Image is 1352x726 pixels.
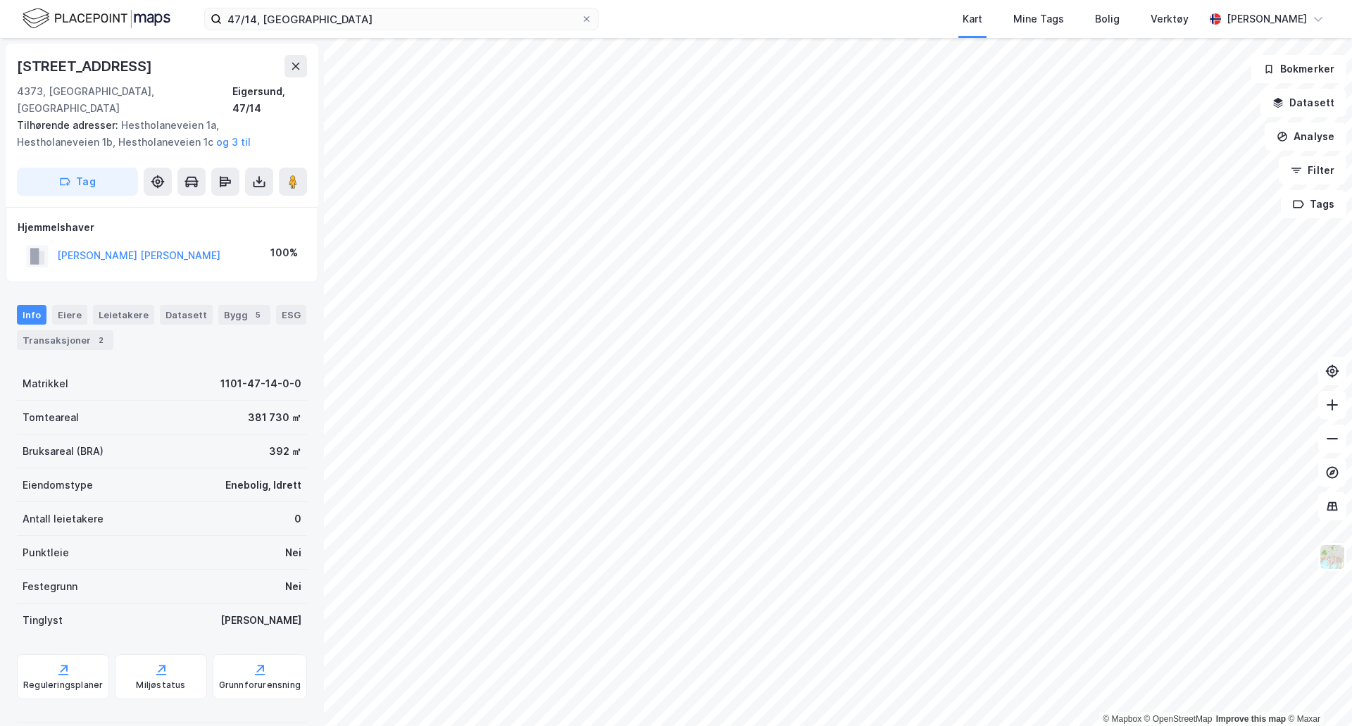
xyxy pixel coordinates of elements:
[1144,714,1213,724] a: OpenStreetMap
[219,680,301,691] div: Grunnforurensning
[94,333,108,347] div: 2
[23,544,69,561] div: Punktleie
[1260,89,1346,117] button: Datasett
[1282,658,1352,726] div: Kontrollprogram for chat
[270,244,298,261] div: 100%
[232,83,307,117] div: Eigersund, 47/14
[220,612,301,629] div: [PERSON_NAME]
[269,443,301,460] div: 392 ㎡
[93,305,154,325] div: Leietakere
[23,578,77,595] div: Festegrunn
[1279,156,1346,184] button: Filter
[52,305,87,325] div: Eiere
[276,305,306,325] div: ESG
[23,511,104,527] div: Antall leietakere
[1251,55,1346,83] button: Bokmerker
[248,409,301,426] div: 381 730 ㎡
[23,6,170,31] img: logo.f888ab2527a4732fd821a326f86c7f29.svg
[1103,714,1141,724] a: Mapbox
[222,8,581,30] input: Søk på adresse, matrikkel, gårdeiere, leietakere eller personer
[1095,11,1120,27] div: Bolig
[1281,190,1346,218] button: Tags
[17,168,138,196] button: Tag
[136,680,185,691] div: Miljøstatus
[220,375,301,392] div: 1101-47-14-0-0
[225,477,301,494] div: Enebolig, Idrett
[1227,11,1307,27] div: [PERSON_NAME]
[1216,714,1286,724] a: Improve this map
[963,11,982,27] div: Kart
[160,305,213,325] div: Datasett
[23,477,93,494] div: Eiendomstype
[23,375,68,392] div: Matrikkel
[285,544,301,561] div: Nei
[1282,658,1352,726] iframe: Chat Widget
[1265,123,1346,151] button: Analyse
[294,511,301,527] div: 0
[17,55,155,77] div: [STREET_ADDRESS]
[17,305,46,325] div: Info
[23,409,79,426] div: Tomteareal
[17,83,232,117] div: 4373, [GEOGRAPHIC_DATA], [GEOGRAPHIC_DATA]
[1013,11,1064,27] div: Mine Tags
[23,443,104,460] div: Bruksareal (BRA)
[1151,11,1189,27] div: Verktøy
[285,578,301,595] div: Nei
[17,119,121,131] span: Tilhørende adresser:
[17,117,296,151] div: Hestholaneveien 1a, Hestholaneveien 1b, Hestholaneveien 1c
[17,330,113,350] div: Transaksjoner
[251,308,265,322] div: 5
[1319,544,1346,570] img: Z
[18,219,306,236] div: Hjemmelshaver
[23,612,63,629] div: Tinglyst
[218,305,270,325] div: Bygg
[23,680,103,691] div: Reguleringsplaner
